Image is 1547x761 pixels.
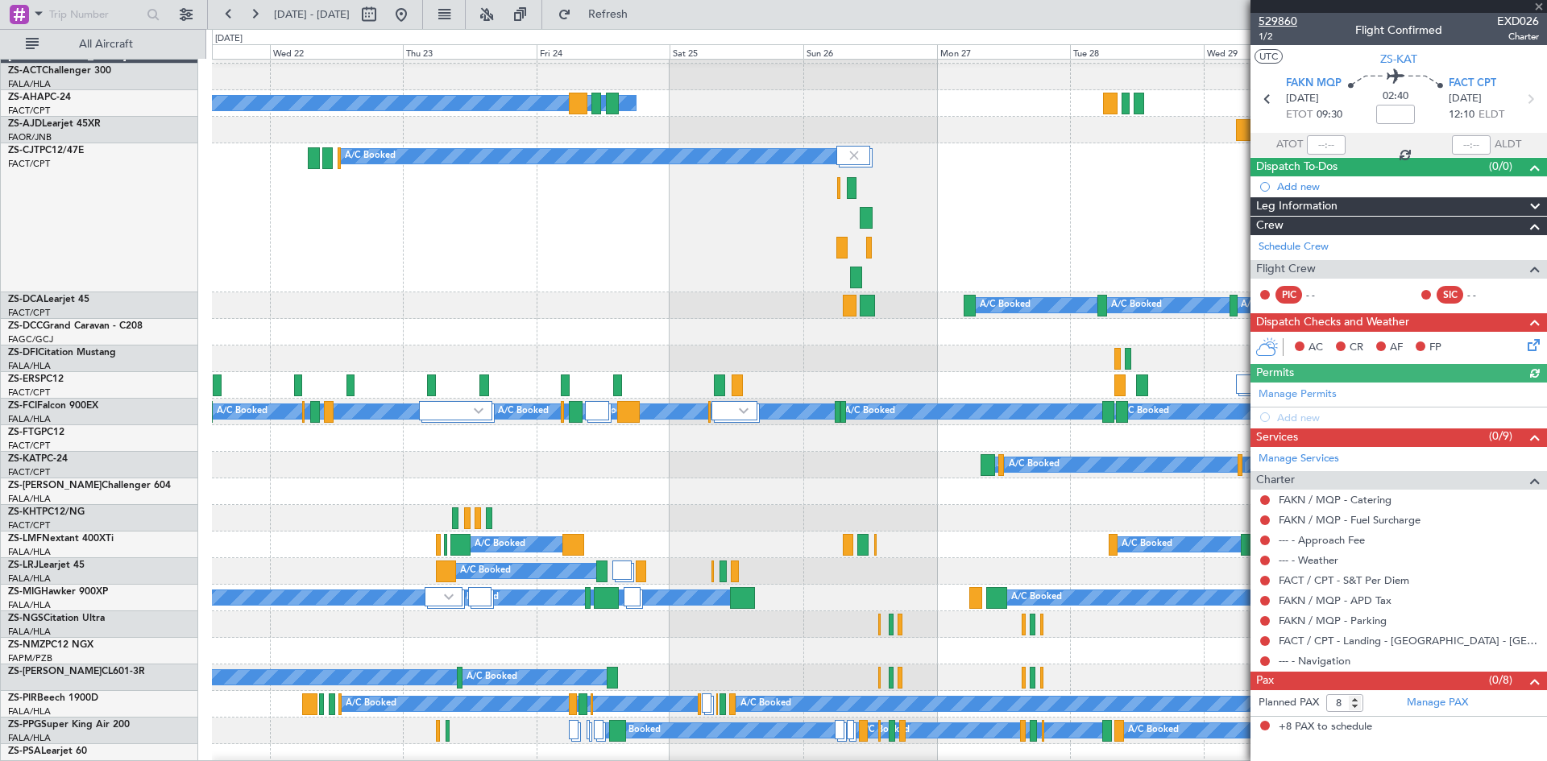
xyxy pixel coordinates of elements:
[8,428,41,437] span: ZS-FTG
[1279,573,1409,587] a: FACT / CPT - S&T Per Diem
[8,693,37,703] span: ZS-PIR
[8,387,50,399] a: FACT/CPT
[1204,44,1338,59] div: Wed 29
[1070,44,1204,59] div: Tue 28
[587,399,637,424] div: A/C Booked
[980,293,1031,317] div: A/C Booked
[8,667,145,676] a: ZS-[PERSON_NAME]CL601-3R
[1279,533,1365,547] a: --- - Approach Fee
[1390,340,1403,356] span: AF
[8,454,41,464] span: ZS-KAT
[8,599,51,611] a: FALA/HLA
[1380,51,1417,68] span: ZS-KAT
[1497,13,1539,30] span: EXD026
[49,2,142,27] input: Trip Number
[1259,30,1297,43] span: 1/2
[8,626,51,638] a: FALA/HLA
[274,7,350,22] span: [DATE] - [DATE]
[42,39,170,50] span: All Aircraft
[1449,91,1482,107] span: [DATE]
[8,573,51,585] a: FALA/HLA
[8,374,64,384] a: ZS-ERSPC12
[859,718,910,742] div: A/C Booked
[8,158,50,170] a: FACT/CPT
[1449,76,1496,92] span: FACT CPT
[1256,428,1298,447] span: Services
[8,307,50,319] a: FACT/CPT
[670,44,803,59] div: Sat 25
[8,78,51,90] a: FALA/HLA
[1276,137,1303,153] span: ATOT
[1279,654,1350,668] a: --- - Navigation
[8,560,39,570] span: ZS-LRJ
[8,466,50,478] a: FACT/CPT
[1256,158,1338,176] span: Dispatch To-Dos
[8,321,43,331] span: ZS-DCC
[8,481,171,490] a: ZS-[PERSON_NAME]Challenger 604
[8,295,89,304] a: ZS-DCALearjet 45
[8,413,51,425] a: FALA/HLA
[1259,451,1339,467] a: Manage Services
[8,640,93,650] a: ZS-NMZPC12 NGX
[1479,107,1504,123] span: ELDT
[1355,22,1442,39] div: Flight Confirmed
[574,9,642,20] span: Refresh
[537,44,670,59] div: Fri 24
[8,667,102,676] span: ZS-[PERSON_NAME]
[8,440,50,452] a: FACT/CPT
[1256,672,1274,690] span: Pax
[8,614,44,623] span: ZS-NGS
[1449,107,1474,123] span: 12:10
[8,66,111,76] a: ZS-ACTChallenger 300
[8,93,71,102] a: ZS-AHAPC-24
[1317,107,1342,123] span: 09:30
[8,454,68,464] a: ZS-KATPC-24
[8,705,51,718] a: FALA/HLA
[217,399,268,424] div: A/C Booked
[270,44,404,59] div: Wed 22
[1259,13,1297,30] span: 529860
[1256,260,1316,279] span: Flight Crew
[8,146,39,155] span: ZS-CJT
[1279,614,1387,627] a: FAKN / MQP - Parking
[1256,217,1284,235] span: Crew
[937,44,1071,59] div: Mon 27
[739,407,749,414] img: arrow-gray.svg
[498,399,549,424] div: A/C Booked
[1495,137,1521,153] span: ALDT
[1383,89,1408,105] span: 02:40
[1011,585,1062,610] div: A/C Booked
[1279,719,1372,735] span: +8 PAX to schedule
[474,407,483,414] img: arrow-gray.svg
[8,587,108,597] a: ZS-MIGHawker 900XP
[8,401,37,411] span: ZS-FCI
[1256,197,1338,216] span: Leg Information
[997,453,1048,477] div: A/C Booked
[8,93,44,102] span: ZS-AHA
[1350,340,1363,356] span: CR
[550,2,647,27] button: Refresh
[8,105,50,117] a: FACT/CPT
[610,718,661,742] div: A/C Booked
[8,333,53,345] a: FAGC/GCJ
[8,66,42,76] span: ZS-ACT
[467,665,517,689] div: A/C Booked
[1286,107,1313,123] span: ETOT
[8,747,87,756] a: ZS-PSALearjet 60
[475,532,525,556] div: A/C Booked
[1277,180,1539,193] div: Add new
[1259,239,1329,255] a: Schedule Crew
[1241,293,1292,317] div: A/C Booked
[844,399,895,424] div: A/C Booked
[8,507,42,517] span: ZS-KHT
[8,614,105,623] a: ZS-NGSCitation Ultra
[345,144,396,168] div: A/C Booked
[8,146,84,155] a: ZS-CJTPC12/47E
[1256,471,1295,490] span: Charter
[1111,293,1162,317] div: A/C Booked
[1489,158,1512,175] span: (0/0)
[1009,453,1060,477] div: A/C Booked
[8,321,143,331] a: ZS-DCCGrand Caravan - C208
[1275,286,1302,304] div: PIC
[8,732,51,744] a: FALA/HLA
